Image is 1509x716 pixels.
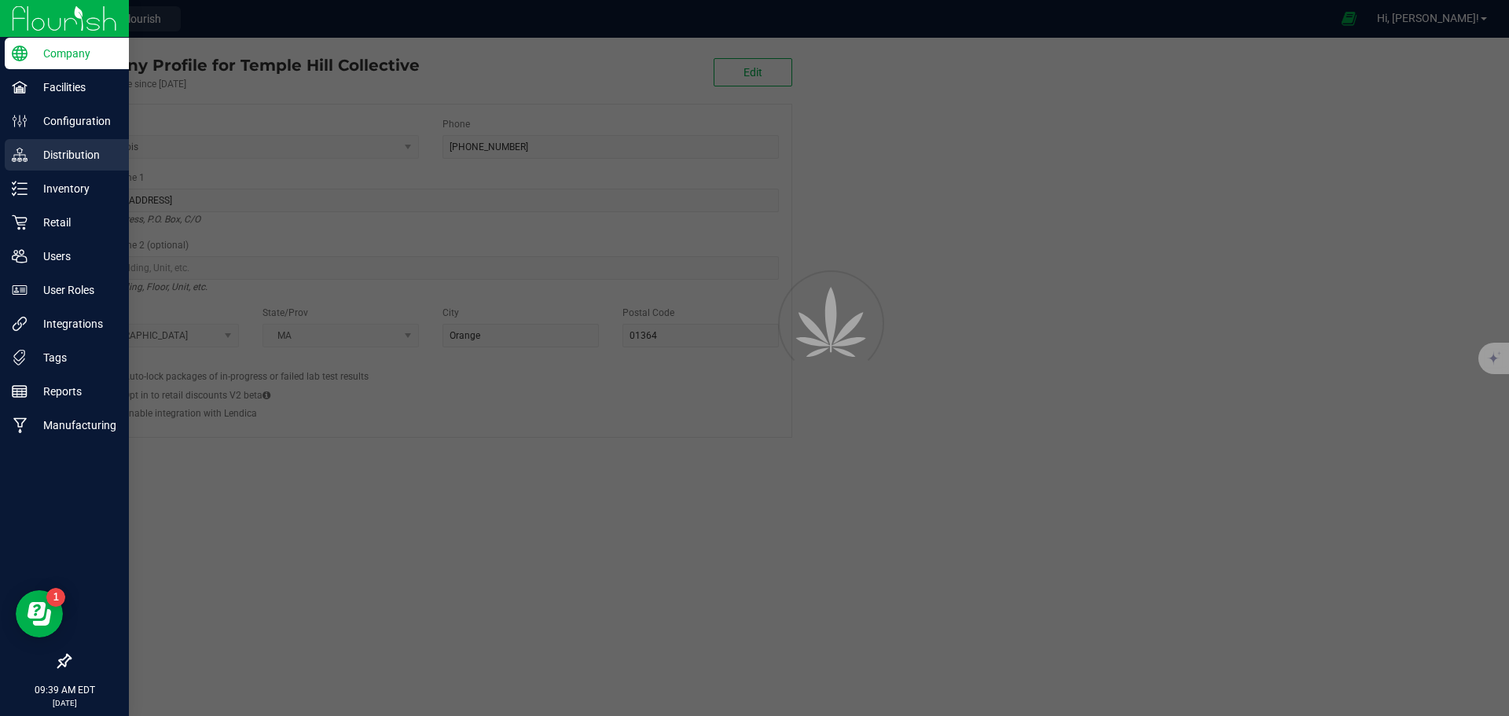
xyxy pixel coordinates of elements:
[28,78,122,97] p: Facilities
[12,417,28,433] inline-svg: Manufacturing
[12,181,28,196] inline-svg: Inventory
[28,145,122,164] p: Distribution
[28,213,122,232] p: Retail
[7,683,122,697] p: 09:39 AM EDT
[28,348,122,367] p: Tags
[16,590,63,637] iframe: Resource center
[28,179,122,198] p: Inventory
[46,588,65,607] iframe: Resource center unread badge
[12,248,28,264] inline-svg: Users
[28,281,122,299] p: User Roles
[12,215,28,230] inline-svg: Retail
[12,316,28,332] inline-svg: Integrations
[12,79,28,95] inline-svg: Facilities
[12,282,28,298] inline-svg: User Roles
[12,147,28,163] inline-svg: Distribution
[12,350,28,365] inline-svg: Tags
[28,314,122,333] p: Integrations
[28,247,122,266] p: Users
[12,113,28,129] inline-svg: Configuration
[28,416,122,435] p: Manufacturing
[7,697,122,709] p: [DATE]
[12,46,28,61] inline-svg: Company
[28,112,122,130] p: Configuration
[28,382,122,401] p: Reports
[12,384,28,399] inline-svg: Reports
[28,44,122,63] p: Company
